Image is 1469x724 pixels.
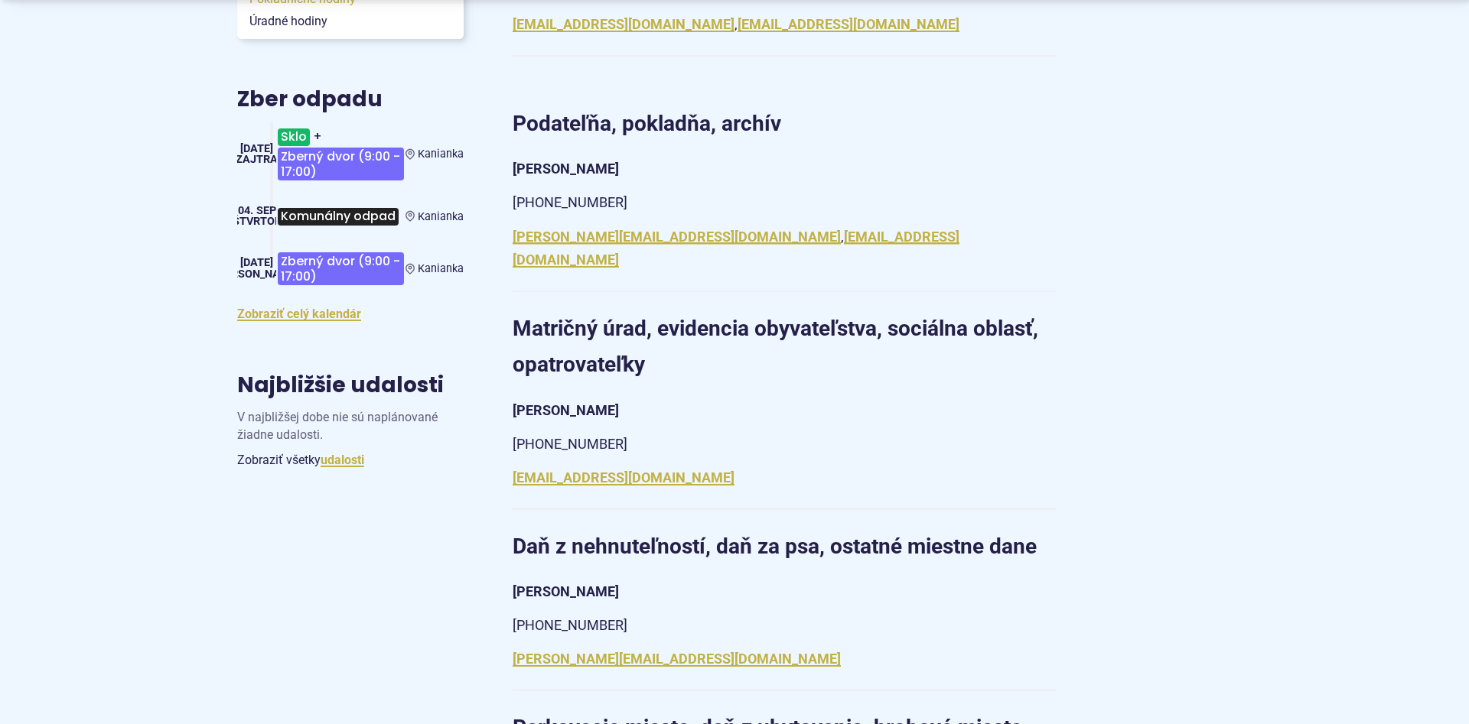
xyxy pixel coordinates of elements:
[513,614,1056,638] p: [PHONE_NUMBER]
[237,88,464,112] h3: Zber odpadu
[238,204,276,217] span: 04. sep
[513,583,619,599] strong: [PERSON_NAME]
[513,13,1056,37] p: ,
[278,252,403,285] span: Zberný dvor (9:00 - 17:00)
[237,10,464,33] a: Úradné hodiny
[215,268,299,281] span: [PERSON_NAME]
[237,122,464,187] a: Sklo+Zberný dvor (9:00 - 17:00) Kanianka [DATE] Zajtra
[513,402,619,418] strong: [PERSON_NAME]
[278,148,403,180] span: Zberný dvor (9:00 - 17:00)
[237,409,464,450] p: V najbližšej dobe nie sú naplánované žiadne udalosti.
[513,316,1038,378] strong: Matričný úrad, evidencia obyvateľstva, sociálna oblasť, opatrovateľky
[237,199,464,234] a: Komunálny odpad Kanianka 04. sep štvrtok
[237,374,444,398] h3: Najbližšie udalosti
[513,226,1056,272] p: ,
[513,16,734,32] a: [EMAIL_ADDRESS][DOMAIN_NAME]
[249,10,451,33] span: Úradné hodiny
[513,433,1056,456] p: [PHONE_NUMBER]
[418,148,464,161] span: Kanianka
[418,210,464,223] span: Kanianka
[513,469,734,485] a: [EMAIL_ADDRESS][DOMAIN_NAME]
[513,191,1056,215] p: [PHONE_NUMBER]
[513,111,781,136] strong: Podateľňa, pokladňa, archív
[237,450,464,470] p: Zobraziť všetky
[276,122,405,187] h3: +
[321,453,364,467] a: Zobraziť všetky udalosti
[513,161,619,177] strong: [PERSON_NAME]
[240,142,273,155] span: [DATE]
[236,153,278,166] span: Zajtra
[233,215,282,228] span: štvrtok
[513,534,1037,559] strong: Daň z nehnuteľností, daň za psa, ostatné miestne dane
[278,128,310,146] span: Sklo
[418,262,464,275] span: Kanianka
[278,208,399,226] span: Komunálny odpad
[738,16,959,32] a: [EMAIL_ADDRESS][DOMAIN_NAME]
[237,307,361,321] a: Zobraziť celý kalendár
[513,651,841,667] a: [PERSON_NAME][EMAIL_ADDRESS][DOMAIN_NAME]
[237,246,464,291] a: Zberný dvor (9:00 - 17:00) Kanianka [DATE] [PERSON_NAME]
[513,229,841,245] a: [PERSON_NAME][EMAIL_ADDRESS][DOMAIN_NAME]
[240,256,273,269] span: [DATE]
